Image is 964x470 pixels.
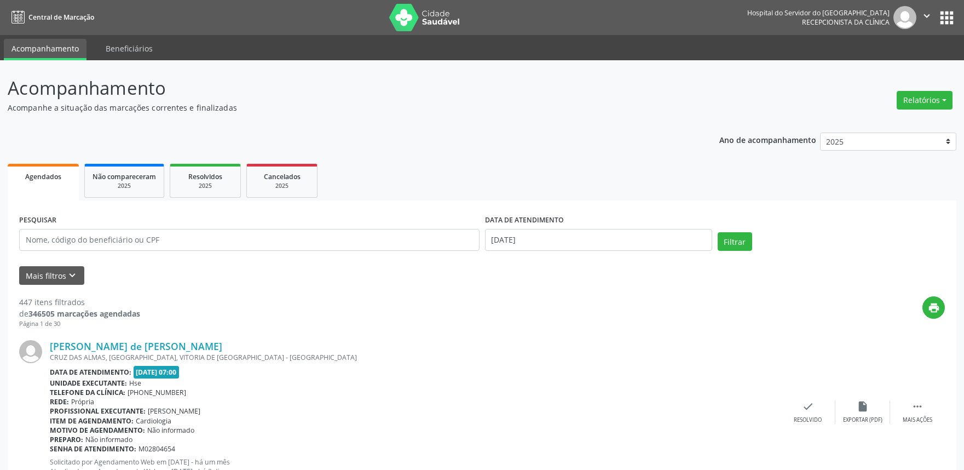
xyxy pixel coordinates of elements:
p: Acompanhe a situação das marcações correntes e finalizadas [8,102,672,113]
div: 2025 [93,182,156,190]
button: Relatórios [897,91,953,110]
div: 2025 [178,182,233,190]
label: DATA DE ATENDIMENTO [485,212,564,229]
span: Não informado [85,435,132,444]
span: [DATE] 07:00 [134,366,180,379]
label: PESQUISAR [19,212,56,229]
b: Preparo: [50,435,83,444]
a: [PERSON_NAME] de [PERSON_NAME] [50,340,222,352]
button: print [922,296,945,319]
span: Própria [71,397,94,406]
b: Senha de atendimento: [50,444,136,454]
i: check [802,400,814,412]
button: apps [937,8,956,27]
b: Item de agendamento: [50,416,134,426]
p: Ano de acompanhamento [719,133,816,146]
a: Central de Marcação [8,8,94,26]
span: M02804654 [138,444,175,454]
span: Não informado [147,426,194,435]
i: insert_drive_file [857,400,869,412]
b: Unidade executante: [50,379,127,388]
span: Cardiologia [136,416,171,426]
i:  [911,400,923,412]
a: Acompanhamento [4,39,86,60]
div: Resolvido [794,416,822,424]
span: Agendados [25,172,61,181]
span: Cancelados [264,172,301,181]
div: CRUZ DAS ALMAS, [GEOGRAPHIC_DATA], VITORIA DE [GEOGRAPHIC_DATA] - [GEOGRAPHIC_DATA] [50,353,781,362]
i: keyboard_arrow_down [66,270,78,282]
b: Telefone da clínica: [50,388,125,397]
input: Selecione um intervalo [485,229,712,251]
b: Motivo de agendamento: [50,426,145,435]
div: Mais ações [903,416,932,424]
button:  [916,6,937,29]
img: img [19,340,42,363]
div: 447 itens filtrados [19,296,140,308]
img: img [893,6,916,29]
span: Hse [129,379,141,388]
button: Mais filtroskeyboard_arrow_down [19,266,84,285]
span: Central de Marcação [28,13,94,22]
button: Filtrar [718,232,752,251]
span: Não compareceram [93,172,156,181]
strong: 346505 marcações agendadas [28,308,140,319]
i:  [921,10,933,22]
span: Resolvidos [188,172,222,181]
span: [PHONE_NUMBER] [128,388,186,397]
div: Exportar (PDF) [843,416,882,424]
b: Rede: [50,397,69,406]
a: Beneficiários [98,39,160,58]
div: 2025 [255,182,309,190]
div: Hospital do Servidor do [GEOGRAPHIC_DATA] [747,8,890,18]
i: print [928,302,940,314]
span: Recepcionista da clínica [802,18,890,27]
p: Acompanhamento [8,74,672,102]
b: Data de atendimento: [50,368,131,377]
div: de [19,308,140,319]
input: Nome, código do beneficiário ou CPF [19,229,480,251]
span: [PERSON_NAME] [148,406,200,416]
div: Página 1 de 30 [19,319,140,329]
b: Profissional executante: [50,406,146,416]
